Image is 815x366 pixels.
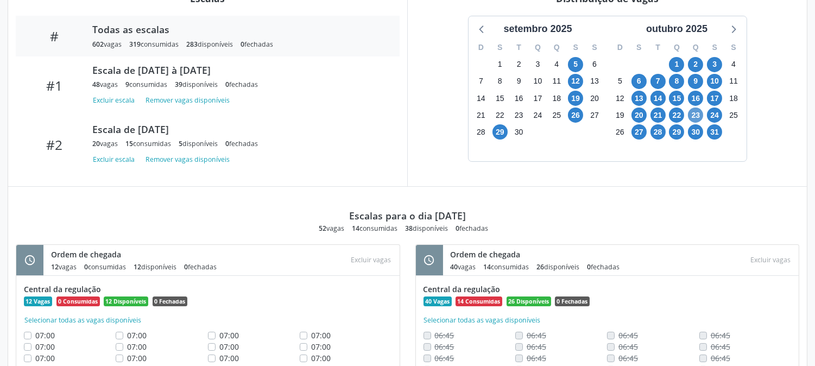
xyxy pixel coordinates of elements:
[456,224,489,233] div: fechadas
[473,108,489,123] span: domingo, 21 de setembro de 2025
[51,262,77,272] div: vagas
[711,342,730,352] span: Não é possivel realocar uma vaga consumida
[492,124,508,140] span: segunda-feira, 29 de setembro de 2025
[707,124,722,140] span: sexta-feira, 31 de outubro de 2025
[509,39,528,56] div: T
[219,353,239,363] span: 07:00
[175,80,182,89] span: 39
[492,108,508,123] span: segunda-feira, 22 de setembro de 2025
[669,74,684,89] span: quarta-feira, 8 de outubro de 2025
[225,80,258,89] div: fechadas
[186,40,198,49] span: 283
[104,296,148,306] span: 12 Disponíveis
[688,74,703,89] span: quinta-feira, 9 de outubro de 2025
[527,330,546,340] span: Não é possivel realocar uma vaga consumida
[587,57,602,72] span: sábado, 6 de setembro de 2025
[650,91,666,106] span: terça-feira, 14 de outubro de 2025
[84,262,88,272] span: 0
[175,80,218,89] div: disponíveis
[530,91,545,106] span: quarta-feira, 17 de setembro de 2025
[472,39,491,56] div: D
[669,91,684,106] span: quarta-feira, 15 de outubro de 2025
[179,139,218,148] div: disponíveis
[511,124,527,140] span: terça-feira, 30 de setembro de 2025
[587,74,602,89] span: sábado, 13 de setembro de 2025
[587,262,620,272] div: fechadas
[618,330,638,340] span: Não é possivel realocar uma vaga consumida
[707,74,722,89] span: sexta-feira, 10 de outubro de 2025
[24,296,52,306] span: 12 Vagas
[746,253,795,267] div: Escolha as vagas para excluir
[612,91,628,106] span: domingo, 12 de outubro de 2025
[92,40,122,49] div: vagas
[134,262,176,272] div: disponíveis
[311,353,331,363] span: 07:00
[92,139,100,148] span: 20
[527,353,546,363] span: Não é possivel realocar uma vaga consumida
[711,353,730,363] span: Não é possivel realocar uma vaga consumida
[56,296,100,306] span: 0 Consumidas
[492,91,508,106] span: segunda-feira, 15 de setembro de 2025
[612,124,628,140] span: domingo, 26 de outubro de 2025
[537,262,545,272] span: 26
[568,74,583,89] span: sexta-feira, 12 de setembro de 2025
[241,40,244,49] span: 0
[127,342,147,352] span: 07:00
[549,91,564,106] span: quinta-feira, 18 de setembro de 2025
[726,57,741,72] span: sábado, 4 de outubro de 2025
[319,224,327,233] span: 52
[424,296,452,306] span: 40 Vagas
[225,80,229,89] span: 0
[549,108,564,123] span: quinta-feira, 25 de setembro de 2025
[566,39,585,56] div: S
[611,39,630,56] div: D
[225,139,229,148] span: 0
[92,80,100,89] span: 48
[528,39,547,56] div: Q
[92,152,139,167] button: Excluir escala
[51,249,224,260] div: Ordem de chegada
[352,224,398,233] div: consumidas
[568,91,583,106] span: sexta-feira, 19 de setembro de 2025
[473,124,489,140] span: domingo, 28 de setembro de 2025
[435,353,454,363] span: Não é possivel realocar uma vaga consumida
[92,139,118,148] div: vagas
[219,330,239,340] span: 07:00
[549,57,564,72] span: quinta-feira, 4 de setembro de 2025
[184,262,217,272] div: fechadas
[642,22,712,36] div: outubro 2025
[125,139,171,148] div: consumidas
[179,139,182,148] span: 5
[406,224,448,233] div: disponíveis
[456,224,460,233] span: 0
[490,39,509,56] div: S
[424,283,792,295] div: Central da regulação
[648,39,667,56] div: T
[669,57,684,72] span: quarta-feira, 1 de outubro de 2025
[92,93,139,108] button: Excluir escala
[473,91,489,106] span: domingo, 14 de setembro de 2025
[125,80,167,89] div: consumidas
[618,342,638,352] span: Não é possivel realocar uma vaga consumida
[92,23,384,35] div: Todas as escalas
[585,39,604,56] div: S
[511,57,527,72] span: terça-feira, 2 de setembro de 2025
[530,108,545,123] span: quarta-feira, 24 de setembro de 2025
[125,80,129,89] span: 9
[507,296,551,306] span: 26 Disponíveis
[537,262,580,272] div: disponíveis
[587,91,602,106] span: sábado, 20 de setembro de 2025
[347,253,396,267] div: Escolha as vagas para excluir
[530,74,545,89] span: quarta-feira, 10 de setembro de 2025
[153,296,187,306] span: 0 Fechadas
[23,78,85,93] div: #1
[587,262,591,272] span: 0
[650,124,666,140] span: terça-feira, 28 de outubro de 2025
[686,39,705,56] div: Q
[555,296,590,306] span: 0 Fechadas
[688,124,703,140] span: quinta-feira, 30 de outubro de 2025
[707,108,722,123] span: sexta-feira, 24 de outubro de 2025
[35,353,55,363] span: 07:00
[35,330,55,340] span: 07:00
[499,22,576,36] div: setembro 2025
